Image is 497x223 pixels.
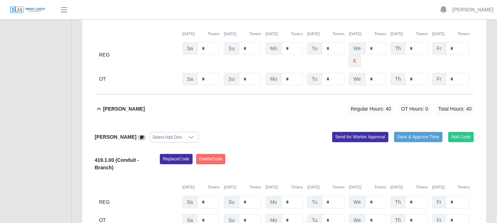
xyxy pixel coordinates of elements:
span: We [349,73,366,85]
div: REG [99,196,178,208]
button: Timers [416,184,428,190]
b: e [353,57,356,65]
div: [DATE] [349,184,386,190]
button: Save & Approve Time [394,132,443,142]
div: [DATE] [391,184,428,190]
div: Select Add Ons [150,132,184,142]
span: Tu [307,73,322,85]
button: Timers [291,184,303,190]
button: Timers [457,184,470,190]
span: Sa [182,73,198,85]
span: Tu [307,42,322,55]
button: Timers [374,31,386,37]
div: [DATE] [182,31,220,37]
span: Mo [266,73,282,85]
span: Mo [266,42,282,55]
button: [PERSON_NAME] Regular Hours: 40 OT Hours: 0 Total Hours: 40 [95,95,474,123]
div: [DATE] [391,31,428,37]
div: [DATE] [307,31,345,37]
div: [DATE] [349,31,386,37]
span: Th [391,196,406,208]
div: [DATE] [432,184,470,190]
div: [DATE] [432,31,470,37]
button: Timers [291,31,303,37]
span: Regular Hours: 40 [349,103,393,115]
b: 419.1.00 (Conduit - Branch) [95,157,139,170]
button: Timers [208,31,220,37]
div: [DATE] [307,184,345,190]
button: ReplaceCode [160,154,193,164]
b: [PERSON_NAME] [95,134,136,140]
b: [PERSON_NAME] [103,105,145,113]
span: Fr [432,196,446,208]
a: View/Edit Notes [138,134,146,140]
button: Timers [208,184,220,190]
button: Timers [374,184,386,190]
button: Timers [333,184,345,190]
button: Timers [249,31,261,37]
button: Add Code [448,132,474,142]
button: Timers [249,184,261,190]
span: Mo [266,196,282,208]
button: Timers [416,31,428,37]
span: Su [224,196,239,208]
div: [DATE] [224,31,261,37]
span: Th [391,42,406,55]
span: We [349,196,366,208]
span: Tu [307,196,322,208]
img: SLM Logo [10,6,46,14]
span: Sa [182,42,198,55]
span: OT Hours: 0 [399,103,430,115]
span: Total Hours: 40 [436,103,474,115]
button: DeleteCode [196,154,226,164]
div: REG [99,42,178,67]
span: Fr [432,42,446,55]
button: Timers [333,31,345,37]
div: [DATE] [266,184,303,190]
div: [DATE] [224,184,261,190]
span: Sa [182,196,198,208]
a: [PERSON_NAME] [452,6,493,14]
button: Timers [457,31,470,37]
button: Send for Worker Approval [332,132,388,142]
span: Th [391,73,406,85]
div: [DATE] [182,184,220,190]
div: OT [99,73,178,85]
span: We [349,42,366,55]
span: Fr [432,73,446,85]
span: Su [224,73,239,85]
span: Su [224,42,239,55]
div: [DATE] [266,31,303,37]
